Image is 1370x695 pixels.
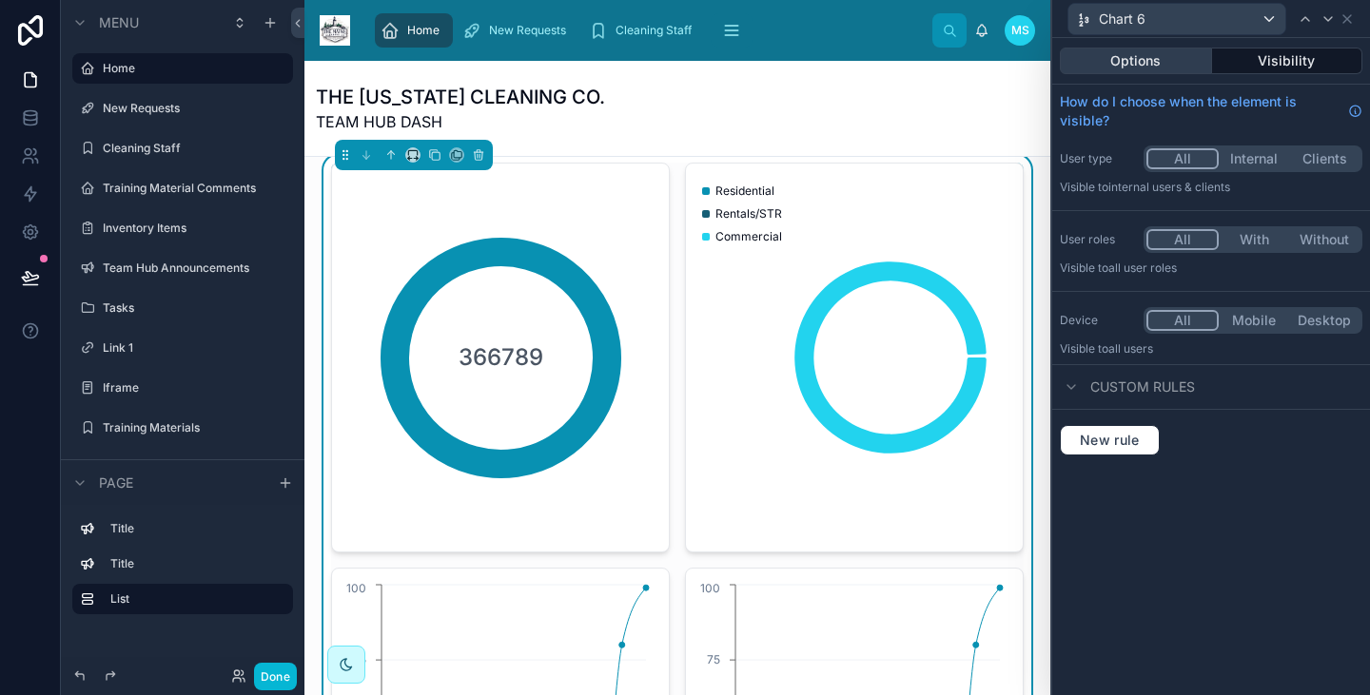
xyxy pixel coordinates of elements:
[1060,232,1136,247] label: User roles
[1060,425,1160,455] button: New rule
[407,23,440,38] span: Home
[110,556,285,571] label: Title
[99,13,139,32] span: Menu
[1060,92,1362,130] a: How do I choose when the element is visible?
[316,110,605,133] span: TEAM HUB DASH
[457,13,579,48] a: New Requests
[715,183,774,199] span: Residential
[1108,180,1230,194] span: Internal users & clients
[1060,261,1362,276] p: Visible to
[1060,180,1362,195] p: Visible to
[459,342,543,373] span: 366789
[110,591,278,607] label: List
[1072,432,1147,449] span: New rule
[1146,310,1219,331] button: All
[1108,341,1153,356] span: all users
[1090,377,1195,396] span: Custom rules
[1219,148,1289,169] button: Internal
[346,581,366,595] tspan: 100
[715,229,782,244] span: Commercial
[1219,229,1289,250] button: With
[1060,313,1136,328] label: Device
[1146,229,1219,250] button: All
[103,420,289,435] label: Training Materials
[103,61,282,76] label: Home
[715,206,782,222] span: Rentals/STR
[103,221,289,236] label: Inventory Items
[254,663,297,690] button: Done
[583,13,705,48] a: Cleaning Staff
[1289,229,1360,250] button: Without
[110,521,285,536] label: Title
[365,10,932,51] div: scrollable content
[103,300,289,316] label: Tasks
[1060,341,1362,357] p: Visible to
[103,141,289,156] label: Cleaning Staff
[103,261,289,276] label: Team Hub Announcements
[707,652,720,666] tspan: 75
[1060,92,1341,130] span: How do I choose when the element is visible?
[1289,148,1360,169] button: Clients
[1060,151,1136,166] label: User type
[697,175,1011,540] div: chart
[103,340,289,356] label: Link 1
[489,23,566,38] span: New Requests
[320,15,350,46] img: App logo
[1146,148,1219,169] button: All
[1067,3,1286,35] button: Chart 6
[316,84,605,110] h1: THE [US_STATE] CLEANING CO.
[1099,10,1145,29] span: Chart 6
[103,101,289,116] label: New Requests
[103,181,289,196] label: Training Material Comments
[1289,310,1360,331] button: Desktop
[700,581,720,595] tspan: 100
[616,23,692,38] span: Cleaning Staff
[103,380,289,396] label: Iframe
[1212,48,1363,74] button: Visibility
[1108,261,1177,275] span: All user roles
[1060,48,1212,74] button: Options
[61,505,304,633] div: scrollable content
[1011,23,1029,38] span: ms
[1219,310,1289,331] button: Mobile
[375,13,453,48] a: Home
[99,473,133,492] span: Page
